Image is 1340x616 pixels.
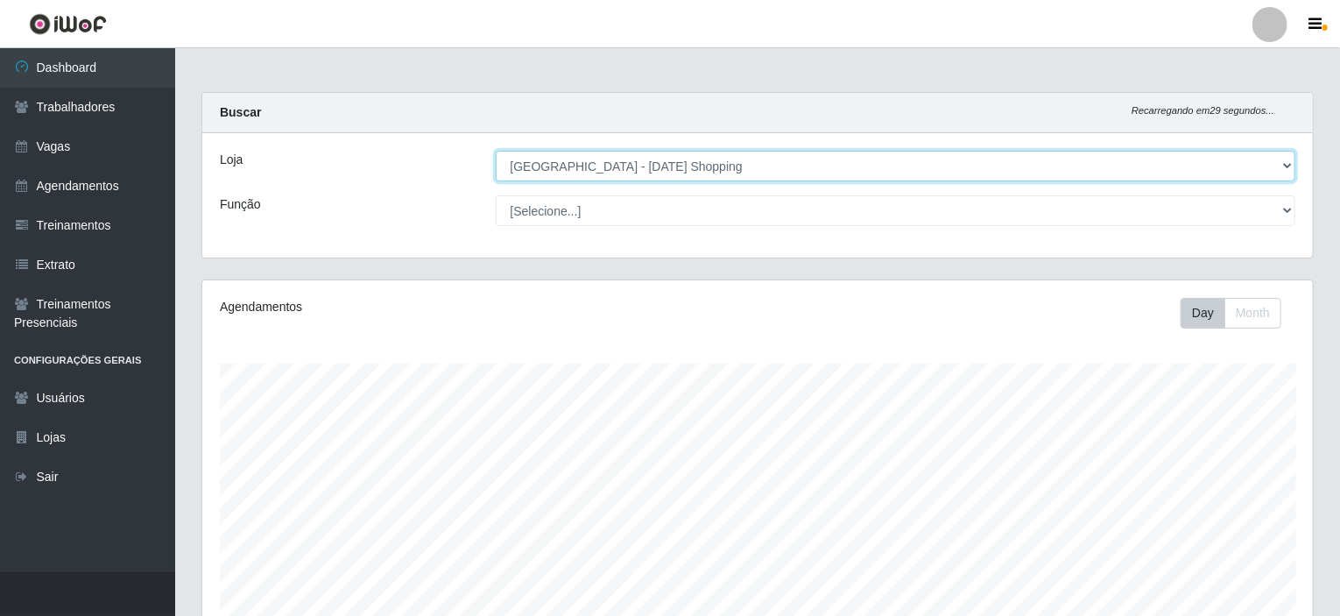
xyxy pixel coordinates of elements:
div: Agendamentos [220,298,652,316]
label: Função [220,195,261,214]
button: Day [1181,298,1225,329]
label: Loja [220,151,243,169]
button: Month [1224,298,1281,329]
strong: Buscar [220,105,261,119]
div: Toolbar with button groups [1181,298,1295,329]
div: First group [1181,298,1281,329]
img: CoreUI Logo [29,13,107,35]
i: Recarregando em 29 segundos... [1132,105,1274,116]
